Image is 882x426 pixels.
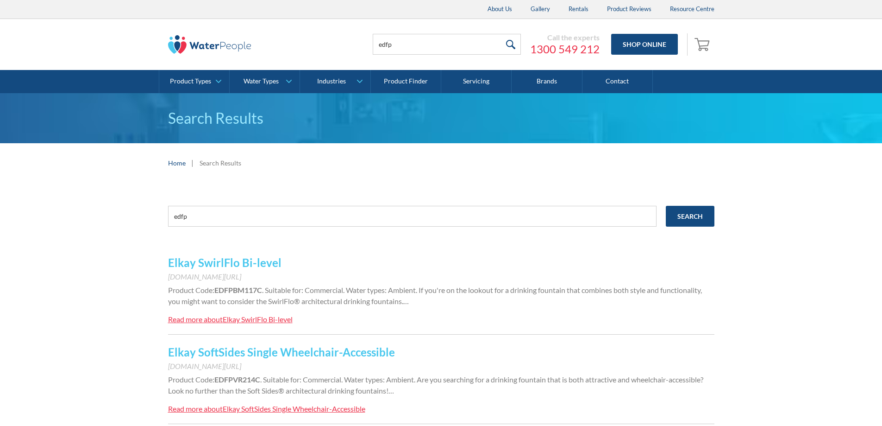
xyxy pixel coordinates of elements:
a: Elkay SwirlFlo Bi-level [168,256,281,269]
a: Read more aboutElkay SoftSides Single Wheelchair-Accessible [168,403,365,414]
a: Contact [582,70,653,93]
span: Product Code: [168,375,214,384]
div: | [190,157,195,168]
div: [DOMAIN_NAME][URL] [168,361,714,372]
img: shopping cart [694,37,712,51]
h1: Search Results [168,107,714,129]
div: Elkay SwirlFlo Bi-level [223,315,293,324]
a: Shop Online [611,34,678,55]
a: Water Types [230,70,300,93]
a: Brands [512,70,582,93]
span: . Suitable for: Commercial. Water types: Ambient. Are you searching for a drinking fountain that ... [168,375,703,395]
div: Call the experts [530,33,600,42]
a: 1300 549 212 [530,42,600,56]
img: The Water People [168,35,251,54]
a: Industries [300,70,370,93]
a: Product Finder [371,70,441,93]
a: Product Types [159,70,229,93]
a: Elkay SoftSides Single Wheelchair-Accessible [168,345,395,359]
a: Servicing [441,70,512,93]
div: [DOMAIN_NAME][URL] [168,271,714,282]
span: … [388,386,394,395]
span: … [403,297,409,305]
a: Read more aboutElkay SwirlFlo Bi-level [168,314,293,325]
strong: EDFPBM117C [214,286,262,294]
div: Product Types [170,77,211,85]
a: Open cart [692,33,714,56]
input: Search products [373,34,521,55]
input: Search [666,206,714,227]
div: Water Types [244,77,279,85]
input: e.g. chilled water cooler [168,206,657,227]
div: Read more about [168,404,223,413]
span: . Suitable for: Commercial. Water types: Ambient. If you're on the lookout for a drinking fountai... [168,286,702,305]
div: Industries [317,77,346,85]
div: Search Results [200,158,241,168]
a: Home [168,158,186,168]
div: Elkay SoftSides Single Wheelchair-Accessible [223,404,365,413]
span: Product Code: [168,286,214,294]
strong: EDFPVR214C [214,375,260,384]
div: Read more about [168,315,223,324]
